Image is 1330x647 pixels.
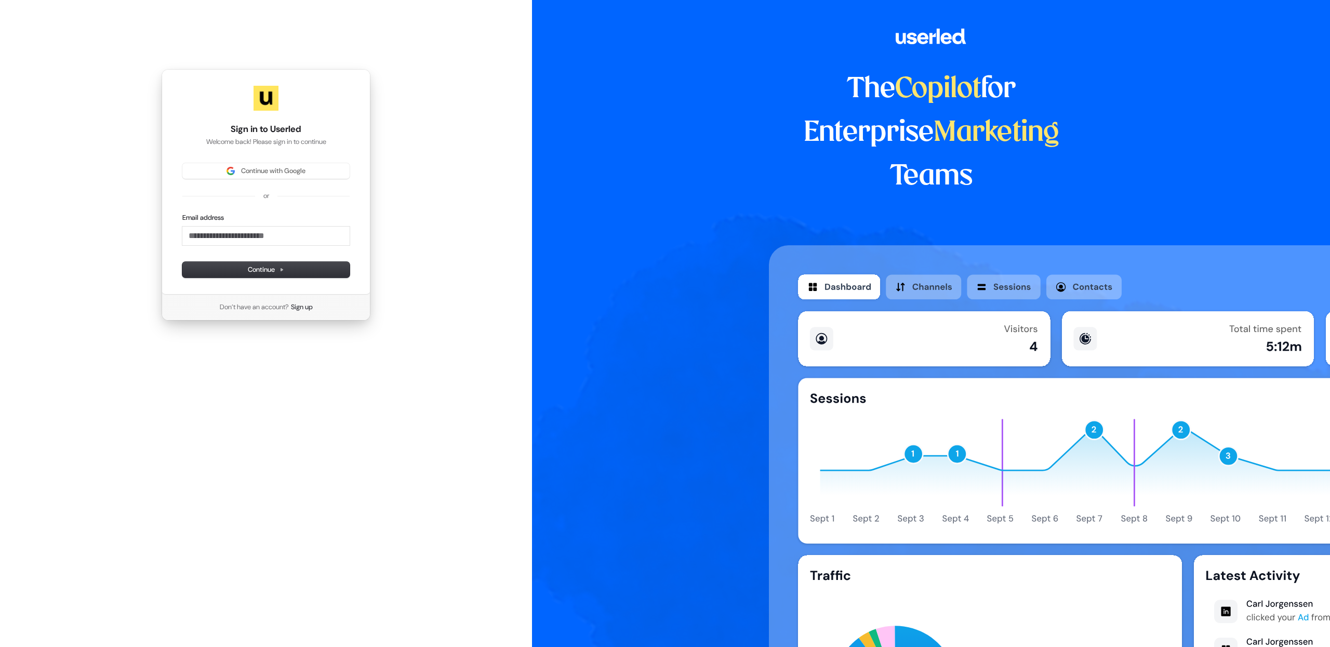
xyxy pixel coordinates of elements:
a: Sign up [291,302,313,312]
img: Userled [254,86,278,111]
span: Copilot [895,76,981,103]
p: Welcome back! Please sign in to continue [182,137,350,147]
img: Sign in with Google [227,167,235,175]
span: Don’t have an account? [220,302,289,312]
button: Continue [182,262,350,278]
span: Continue with Google [241,166,305,176]
h1: The for Enterprise Teams [769,68,1094,199]
button: Sign in with GoogleContinue with Google [182,163,350,179]
span: Continue [248,265,284,274]
span: Marketing [934,120,1059,147]
h1: Sign in to Userled [182,123,350,136]
p: or [263,191,269,201]
label: Email address [182,213,224,222]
